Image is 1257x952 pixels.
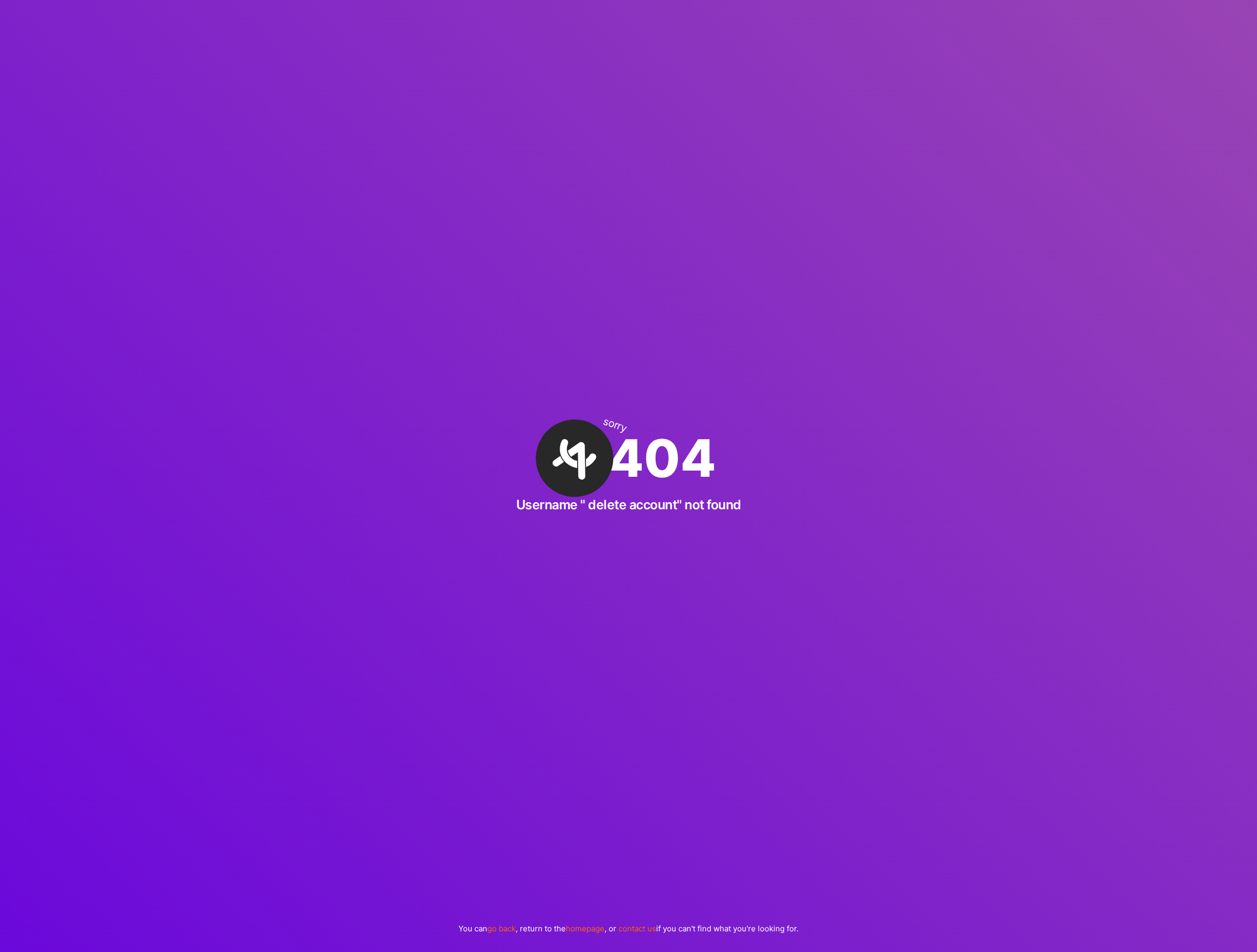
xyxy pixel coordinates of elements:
[522,406,627,510] img: A·Team
[458,923,799,934] p: You can , return to the , or if you can't find what you're looking for.
[516,497,741,512] h2: Username " delete account" not found
[618,924,656,933] a: contact us
[566,924,604,933] a: homepage
[487,924,516,933] a: go back
[602,415,628,434] div: sorry
[541,419,716,497] div: 404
